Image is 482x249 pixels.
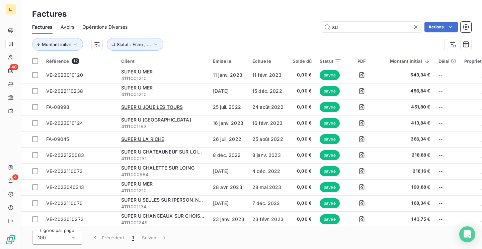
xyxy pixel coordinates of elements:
[248,211,289,227] td: 23 févr. 2023
[121,104,183,110] span: SUPER U JOUE LES TOURS
[382,136,430,143] span: 366,34 €
[88,231,128,245] button: Précédent
[121,69,153,74] span: SUPER U MER
[46,152,84,158] span: VE-2022120083
[480,184,482,190] span: _
[321,22,422,32] input: Rechercher
[320,86,340,96] span: payée
[480,216,482,222] span: _
[382,152,430,159] span: 218,88 €
[434,211,461,227] td: --
[248,67,289,83] td: 11 févr. 2023
[320,134,340,144] span: payée
[434,99,461,115] td: --
[5,4,16,15] div: L.
[209,115,248,131] td: 16 janv. 2023
[121,123,205,130] span: 4111001193
[32,24,53,30] span: Factures
[293,136,312,143] span: 0,00 €
[121,136,164,142] span: SUPER U LA RICHE
[248,115,289,131] td: 16 févr. 2023
[10,64,18,70] span: 40
[480,168,482,174] span: _
[209,131,248,147] td: 26 juil. 2022
[209,179,248,195] td: 28 avr. 2023
[434,195,461,211] td: --
[382,200,430,207] span: 168,34 €
[480,136,482,142] span: _
[293,152,312,159] span: 0,00 €
[46,216,84,222] span: VE-2023010273
[424,22,458,32] button: Actions
[382,184,430,191] span: 190,88 €
[293,72,312,78] span: 0,00 €
[209,195,248,211] td: [DATE]
[121,165,194,171] span: SUPER U CHALETTE SUR LOING
[480,72,482,78] span: _
[293,58,312,64] div: Solde dû
[293,216,312,223] span: 0,00 €
[46,104,69,110] span: FA-08998
[320,102,340,112] span: payée
[434,131,461,147] td: --
[209,147,248,163] td: 8 déc. 2022
[248,163,289,179] td: 4 déc. 2022
[248,179,289,195] td: 28 mai 2023
[382,216,430,223] span: 143,75 €
[121,117,191,122] span: SUPER U [GEOGRAPHIC_DATA]
[209,83,248,99] td: [DATE]
[121,85,153,90] span: SUPER U MER
[46,58,69,64] span: Référence
[72,58,79,64] span: 12
[209,211,248,227] td: 23 janv. 2023
[38,234,46,241] span: 100
[293,88,312,94] span: 0,00 €
[320,166,340,176] span: payée
[434,67,461,83] td: --
[46,120,83,126] span: VE-2023010124
[293,104,312,110] span: 0,00 €
[117,42,151,47] span: Statut : Échu , ...
[121,181,153,187] span: SUPER U MER
[320,70,340,80] span: payée
[121,213,210,219] span: SUPER U CHANCEAUX SUR CHOISILLE
[480,104,482,110] span: _
[293,168,312,175] span: 0,00 €
[320,198,340,208] span: payée
[46,72,83,78] span: VE-2023010120
[434,115,461,131] td: --
[293,184,312,191] span: 0,00 €
[480,88,482,94] span: _
[61,24,74,30] span: Avoirs
[382,58,430,64] div: Montant initial
[382,72,430,78] span: 543,34 €
[320,214,340,224] span: payée
[128,231,138,245] button: 1
[82,24,128,30] span: Opérations Diverses
[248,131,289,147] td: 25 août 2022
[434,179,461,195] td: --
[138,231,172,245] button: Suivant
[5,234,16,245] img: Logo LeanPay
[46,200,83,206] span: VE-2022110070
[121,149,234,155] span: SUPER U CHATEAUNEUF SUR LOIRE (SAS FRAND
[382,120,430,127] span: 413,84 €
[434,147,461,163] td: --
[320,58,341,64] div: Statut
[213,58,244,64] div: Émise le
[480,120,482,126] span: _
[434,83,461,99] td: --
[349,58,374,64] div: PDF
[46,168,83,174] span: VE-2022110073
[434,163,461,179] td: --
[121,197,211,203] span: SUPER U SELLES SUR [PERSON_NAME]
[459,226,475,242] div: Open Intercom Messenger
[132,234,134,241] span: 1
[209,67,248,83] td: 11 janv. 2023
[320,182,340,192] span: payée
[248,147,289,163] td: 8 janv. 2023
[252,58,285,64] div: Échue le
[248,195,289,211] td: 7 déc. 2022
[42,42,71,47] span: Montant initial
[320,150,340,160] span: payée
